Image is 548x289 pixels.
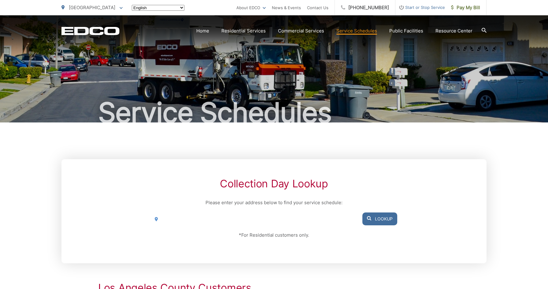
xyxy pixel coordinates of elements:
[451,4,480,11] span: Pay My Bill
[151,178,397,190] h2: Collection Day Lookup
[61,27,120,35] a: EDCD logo. Return to the homepage.
[196,27,209,35] a: Home
[389,27,423,35] a: Public Facilities
[69,5,115,10] span: [GEOGRAPHIC_DATA]
[362,212,397,225] button: Lookup
[151,231,397,239] p: *For Residential customers only.
[278,27,324,35] a: Commercial Services
[221,27,266,35] a: Residential Services
[336,27,377,35] a: Service Schedules
[272,4,301,11] a: News & Events
[61,97,487,128] h1: Service Schedules
[307,4,328,11] a: Contact Us
[435,27,472,35] a: Resource Center
[236,4,266,11] a: About EDCO
[132,5,184,11] select: Select a language
[151,199,397,206] p: Please enter your address below to find your service schedule:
